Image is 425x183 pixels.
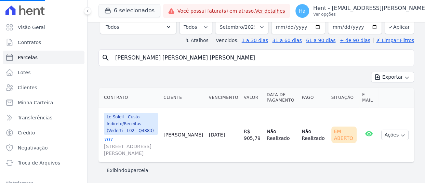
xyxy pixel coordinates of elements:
span: Todos [106,23,119,31]
th: Pago [299,88,328,107]
a: Clientes [3,81,84,94]
span: Contratos [18,39,41,46]
span: Minha Carteira [18,99,53,106]
b: 1 [127,168,131,173]
button: Exportar [371,72,414,82]
span: Negativação [18,144,48,151]
label: Vencidos: [213,38,239,43]
span: Troca de Arquivos [18,159,60,166]
a: Negativação [3,141,84,155]
span: Você possui fatura(s) em atraso. [177,8,285,15]
span: Crédito [18,129,35,136]
a: Ver detalhes [255,8,285,14]
td: [PERSON_NAME] [161,107,206,162]
span: Visão Geral [18,24,45,31]
button: Aplicar [385,19,414,34]
span: Le Soleil - Custo Indireto/Receitas (Vederti - L02 - Q4883) [104,113,158,135]
th: Data de Pagamento [264,88,299,107]
a: Visão Geral [3,21,84,34]
p: Exibindo parcela [107,167,148,174]
th: Valor [241,88,264,107]
a: 1 a 30 dias [242,38,268,43]
button: Todos [100,20,176,34]
a: 61 a 90 dias [306,38,335,43]
a: 707[STREET_ADDRESS][PERSON_NAME] [104,136,158,157]
button: Ações [381,130,409,140]
span: Clientes [18,84,37,91]
th: Vencimento [206,88,241,107]
a: Parcelas [3,51,84,64]
a: Crédito [3,126,84,140]
td: R$ 905,79 [241,107,264,162]
a: Lotes [3,66,84,79]
a: + de 90 dias [340,38,370,43]
label: ↯ Atalhos [185,38,208,43]
span: [STREET_ADDRESS][PERSON_NAME] [104,143,158,157]
a: [DATE] [209,132,225,138]
a: Troca de Arquivos [3,156,84,170]
a: Transferências [3,111,84,125]
th: E-mail [359,88,378,107]
div: Em Aberto [331,127,357,143]
a: Minha Carteira [3,96,84,109]
span: Lotes [18,69,31,76]
input: Buscar por nome do lote ou do cliente [111,51,411,65]
th: Contrato [98,88,161,107]
th: Situação [329,88,360,107]
a: ✗ Limpar Filtros [373,38,414,43]
td: Não Realizado [264,107,299,162]
th: Cliente [161,88,206,107]
td: Não Realizado [299,107,328,162]
button: 6 selecionados [98,4,160,17]
span: Transferências [18,114,52,121]
i: search [102,54,110,62]
a: Contratos [3,36,84,49]
a: 31 a 60 dias [272,38,302,43]
span: Parcelas [18,54,38,61]
span: Ha [299,9,305,13]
